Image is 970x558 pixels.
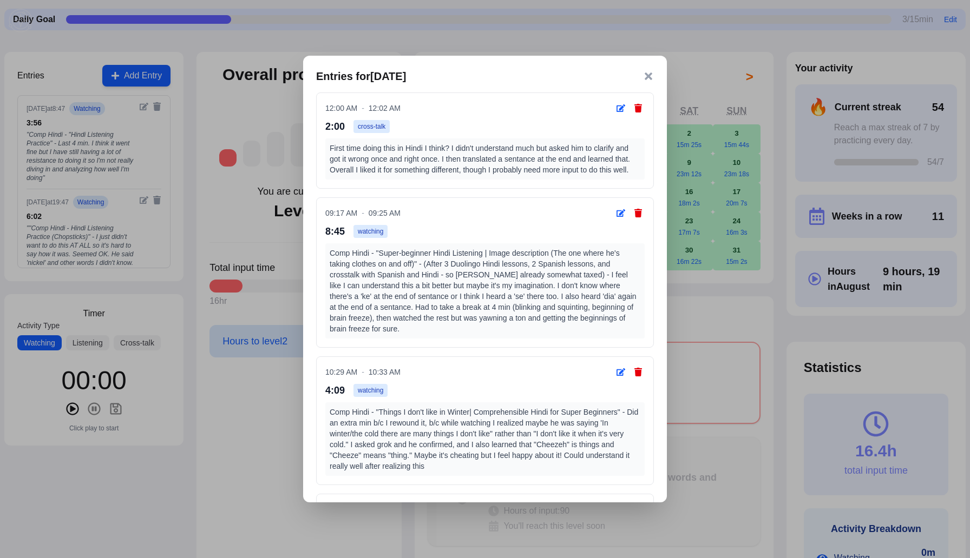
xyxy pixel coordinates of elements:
[325,103,357,114] span: 12:00 AM
[325,367,357,377] span: 10:29 AM
[353,225,388,238] span: watching
[325,119,345,134] span: 2:00
[369,103,401,114] span: 12:02 AM
[325,243,645,338] div: Comp Hindi - "Super-beginner Hindi Listening | Image description (The one where he's taking cloth...
[325,224,345,239] span: 8:45
[325,138,645,180] div: First time doing this in Hindi I think? I didn't understand much but asked him to clarify and got...
[353,384,388,397] span: watching
[353,120,390,133] span: cross-talk
[362,367,364,377] span: -
[325,208,357,218] span: 09:17 AM
[369,367,401,377] span: 10:33 AM
[362,103,364,114] span: -
[325,383,345,398] span: 4:09
[369,208,401,218] span: 09:25 AM
[325,402,645,476] div: Comp Hindi - "Things I don't like in Winter| Comprehensible Hindi for Super Beginners" - Did an e...
[362,208,364,218] span: -
[316,69,406,84] h3: Entries for [DATE]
